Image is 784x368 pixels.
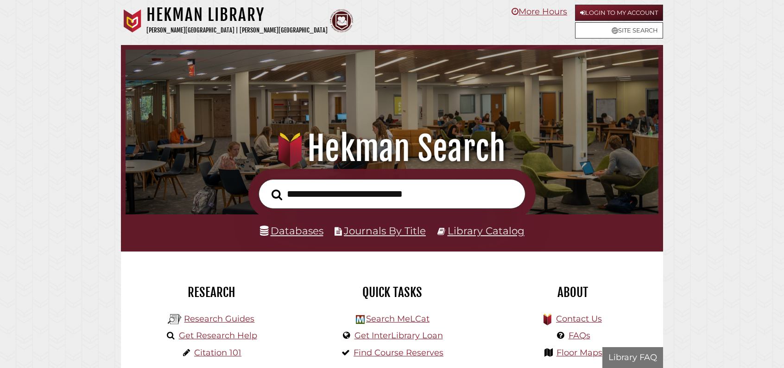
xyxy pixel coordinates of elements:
a: Get InterLibrary Loan [354,330,443,341]
a: Journals By Title [344,225,426,237]
a: More Hours [512,6,567,17]
h2: Quick Tasks [309,284,475,300]
img: Hekman Library Logo [168,312,182,326]
a: Contact Us [556,314,602,324]
a: Site Search [575,22,663,39]
img: Hekman Library Logo [356,315,365,324]
a: Databases [260,225,323,237]
i: Search [272,189,282,200]
a: Library Catalog [448,225,525,237]
a: Floor Maps [556,348,602,358]
a: FAQs [569,330,590,341]
h2: About [489,284,656,300]
a: Get Research Help [179,330,257,341]
a: Login to My Account [575,5,663,21]
a: Citation 101 [194,348,241,358]
h1: Hekman Search [137,128,646,169]
a: Search MeLCat [366,314,430,324]
h2: Research [128,284,295,300]
a: Find Course Reserves [354,348,443,358]
p: [PERSON_NAME][GEOGRAPHIC_DATA] | [PERSON_NAME][GEOGRAPHIC_DATA] [146,25,328,36]
h1: Hekman Library [146,5,328,25]
a: Research Guides [184,314,254,324]
button: Search [267,187,287,203]
img: Calvin University [121,9,144,32]
img: Calvin Theological Seminary [330,9,353,32]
